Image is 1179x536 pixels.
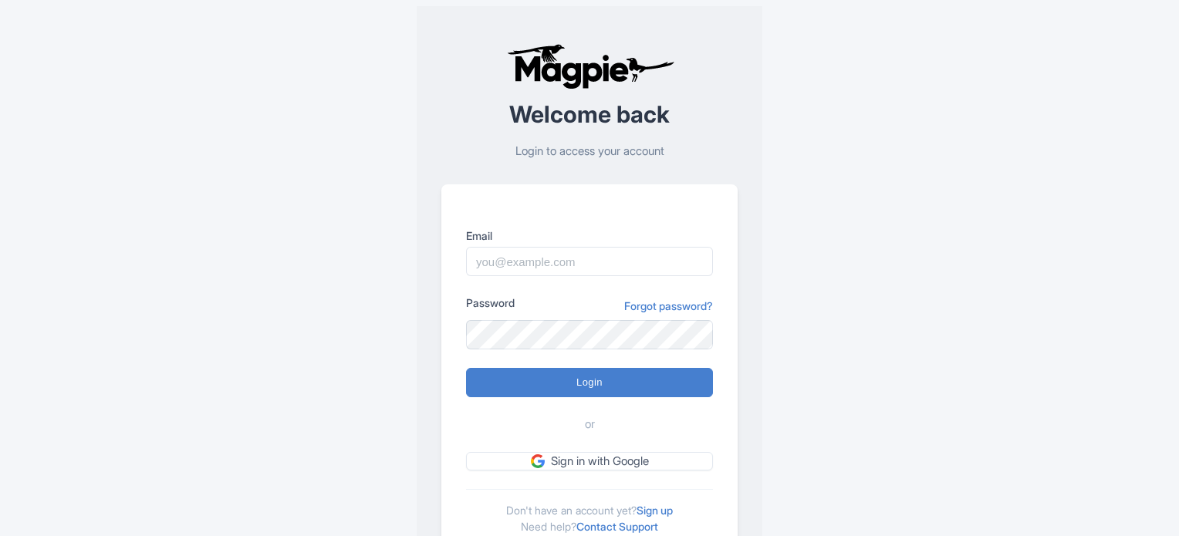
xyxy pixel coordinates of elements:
[637,504,673,517] a: Sign up
[466,452,713,471] a: Sign in with Google
[624,298,713,314] a: Forgot password?
[466,489,713,534] div: Don't have an account yet? Need help?
[441,143,738,160] p: Login to access your account
[466,295,515,311] label: Password
[466,368,713,397] input: Login
[585,416,595,433] span: or
[531,454,545,468] img: google.svg
[466,228,713,244] label: Email
[441,102,738,127] h2: Welcome back
[503,43,677,89] img: logo-ab69f6fb50320c5b225c76a69d11143b.png
[466,247,713,276] input: you@example.com
[576,520,658,533] a: Contact Support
